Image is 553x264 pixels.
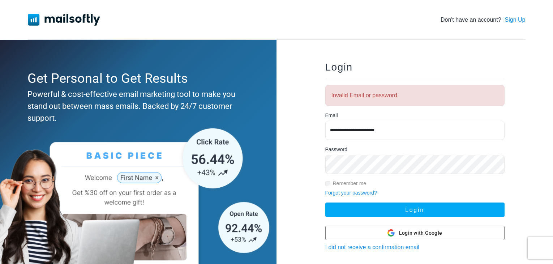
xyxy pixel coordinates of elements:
label: Remember me [333,180,366,187]
div: Powerful & cost-effective email marketing tool to make you stand out between mass emails. Backed ... [27,88,246,124]
label: Email [325,112,338,119]
span: Login [325,61,353,73]
img: Mailsoftly [28,14,100,25]
div: Invalid Email or password. [325,85,505,106]
div: Get Personal to Get Results [27,69,246,88]
a: I did not receive a confirmation email [325,244,420,250]
button: Login [325,203,505,217]
label: Password [325,146,347,153]
a: Forgot your password? [325,190,377,196]
button: Login with Google [325,226,505,240]
span: Login with Google [399,229,442,237]
div: Don't have an account? [441,16,526,24]
a: Sign Up [505,16,526,24]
